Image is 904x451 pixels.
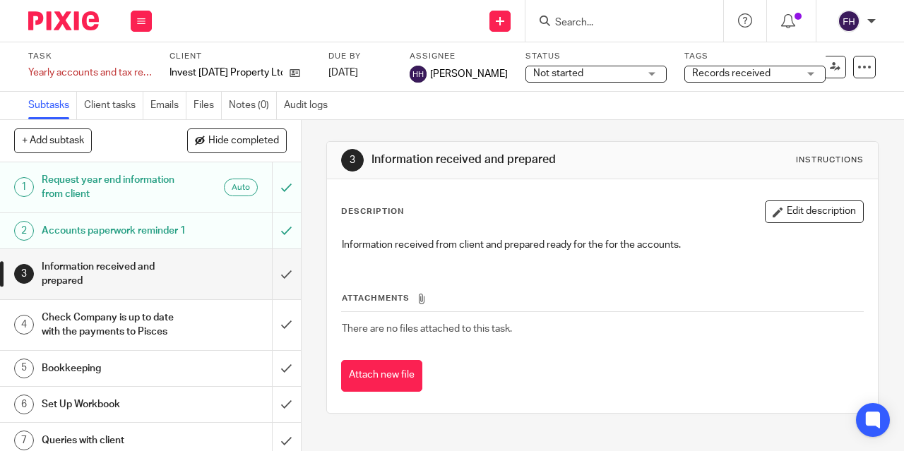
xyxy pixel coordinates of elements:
button: Edit description [765,200,864,223]
img: svg%3E [410,66,427,83]
h1: Request year end information from client [42,169,186,205]
img: Pixie [28,11,99,30]
span: Not started [533,68,583,78]
span: [PERSON_NAME] [430,67,508,81]
h1: Queries with client [42,430,186,451]
label: Task [28,51,152,62]
span: Hide completed [208,136,279,147]
div: Instructions [796,155,864,166]
h1: Check Company is up to date with the payments to Pisces [42,307,186,343]
div: Yearly accounts and tax return - Automatic - December 2023 [28,66,152,80]
span: [DATE] [328,68,358,78]
div: 3 [14,264,34,284]
input: Search [554,17,681,30]
div: 6 [14,395,34,414]
p: Description [341,206,404,217]
div: 2 [14,221,34,241]
a: Audit logs [284,92,335,119]
span: Attachments [342,294,410,302]
span: There are no files attached to this task. [342,324,512,334]
button: + Add subtask [14,128,92,152]
div: 4 [14,315,34,335]
div: 5 [14,359,34,378]
label: Client [169,51,311,62]
button: Attach new file [341,360,422,392]
img: svg%3E [838,10,860,32]
h1: Accounts paperwork reminder 1 [42,220,186,241]
h1: Information received and prepared [42,256,186,292]
a: Client tasks [84,92,143,119]
h1: Information received and prepared [371,152,633,167]
h1: Bookkeeping [42,358,186,379]
label: Assignee [410,51,508,62]
button: Hide completed [187,128,287,152]
div: Auto [224,179,258,196]
a: Files [194,92,222,119]
h1: Set Up Workbook [42,394,186,415]
a: Notes (0) [229,92,277,119]
p: Invest [DATE] Property Ltd [169,66,282,80]
div: 1 [14,177,34,197]
a: Subtasks [28,92,77,119]
div: Yearly accounts and tax return - Automatic - [DATE] [28,66,152,80]
div: 7 [14,431,34,450]
div: 3 [341,149,364,172]
a: Emails [150,92,186,119]
label: Due by [328,51,392,62]
label: Status [525,51,667,62]
p: Information received from client and prepared ready for the for the accounts. [342,238,863,252]
span: Records received [692,68,771,78]
label: Tags [684,51,826,62]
